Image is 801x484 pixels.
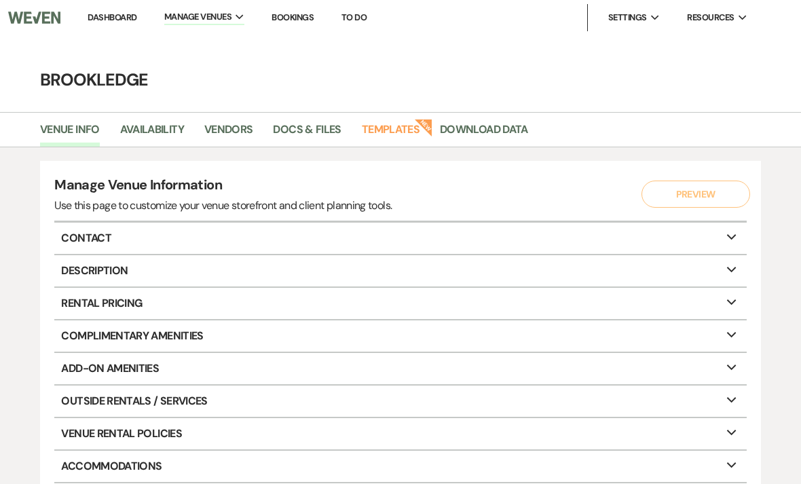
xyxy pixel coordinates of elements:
[608,11,647,24] span: Settings
[414,117,433,136] strong: New
[54,418,747,449] p: Venue Rental Policies
[440,121,528,147] a: Download Data
[54,223,747,254] p: Contact
[120,121,184,147] a: Availability
[273,121,341,147] a: Docs & Files
[362,121,420,147] a: Templates
[54,175,392,198] h4: Manage Venue Information
[54,353,747,384] p: Add-On Amenities
[54,386,747,417] p: Outside Rentals / Services
[8,3,60,32] img: Weven Logo
[272,12,314,23] a: Bookings
[638,181,747,208] a: Preview
[54,288,747,319] p: Rental Pricing
[54,451,747,482] p: Accommodations
[88,12,136,23] a: Dashboard
[54,255,747,286] p: Description
[40,121,100,147] a: Venue Info
[164,10,231,24] span: Manage Venues
[204,121,253,147] a: Vendors
[54,320,747,352] p: Complimentary Amenities
[54,198,392,214] div: Use this page to customize your venue storefront and client planning tools.
[641,181,750,208] button: Preview
[341,12,367,23] a: To Do
[687,11,734,24] span: Resources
